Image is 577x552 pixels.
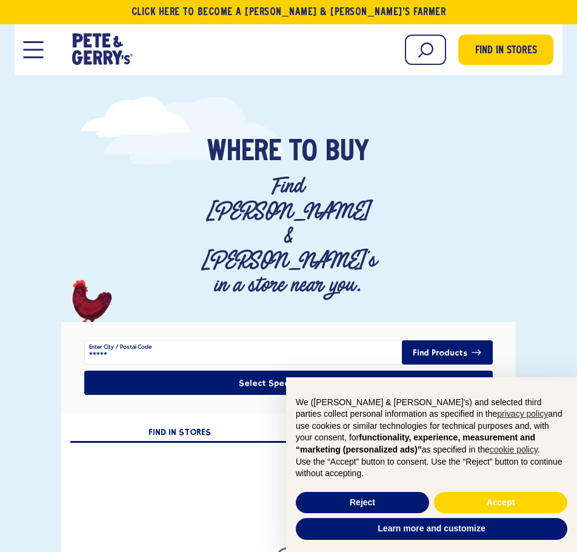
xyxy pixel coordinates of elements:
span: Where [207,138,281,168]
button: Learn more and customize [296,518,567,540]
input: Search [405,35,446,65]
a: Find in Stores [458,35,553,65]
p: Use the “Accept” button to consent. Use the “Reject” button to continue without accepting. [296,456,567,480]
a: privacy policy [497,409,548,419]
button: Reject [296,492,429,514]
span: To [289,138,318,168]
p: We ([PERSON_NAME] & [PERSON_NAME]'s) and selected third parties collect personal information as s... [296,397,567,456]
strong: functionality, experience, measurement and “marketing (personalized ads)” [296,433,535,454]
button: Accept [434,492,567,514]
a: cookie policy [490,445,538,454]
span: Find in Stores [475,43,537,59]
span: Buy [325,138,369,168]
p: Find [PERSON_NAME] & [PERSON_NAME]'s in a store near you. [201,174,376,298]
button: Open Mobile Menu Modal Dialog [24,41,44,58]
